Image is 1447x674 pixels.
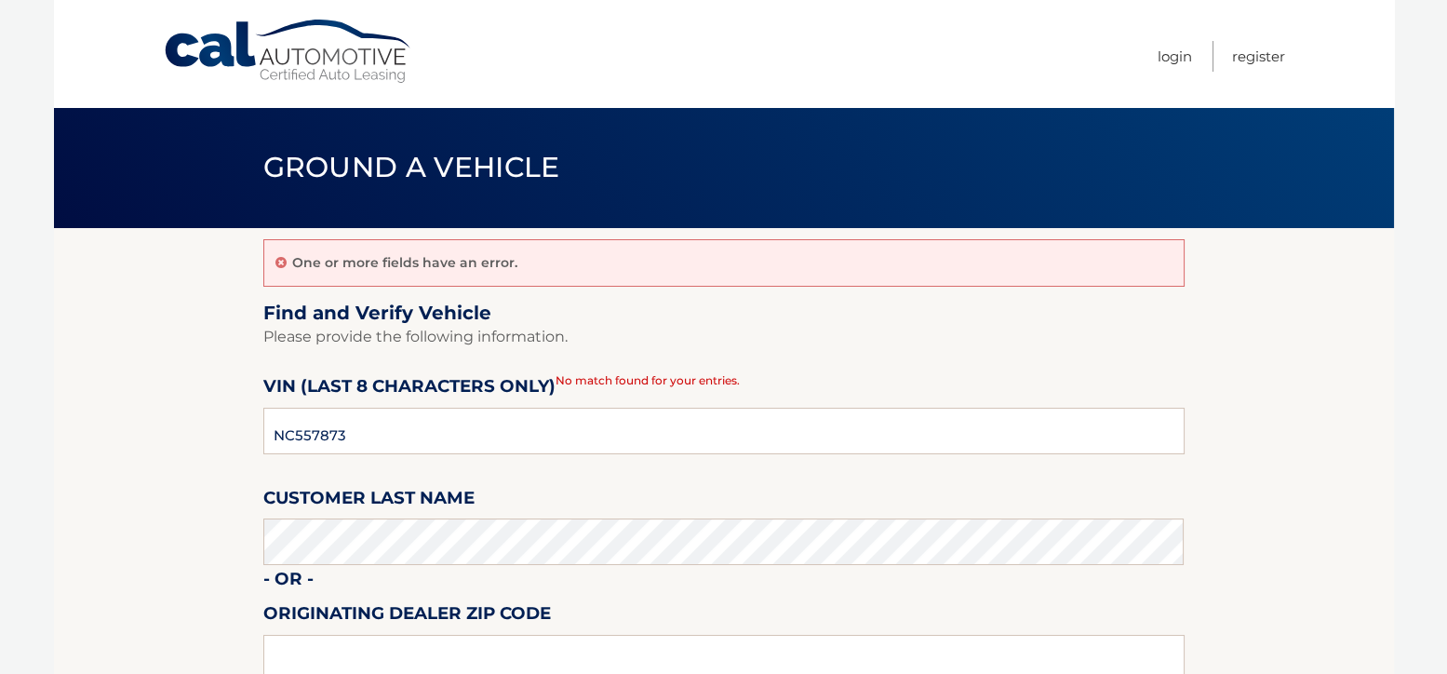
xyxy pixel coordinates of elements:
[263,302,1185,325] h2: Find and Verify Vehicle
[292,254,517,271] p: One or more fields have an error.
[263,565,314,600] label: - or -
[1158,41,1192,72] a: Login
[263,150,560,184] span: Ground a Vehicle
[263,324,1185,350] p: Please provide the following information.
[1232,41,1285,72] a: Register
[163,19,414,85] a: Cal Automotive
[263,372,556,407] label: VIN (last 8 characters only)
[556,373,740,387] span: No match found for your entries.
[263,484,475,519] label: Customer Last Name
[263,600,551,634] label: Originating Dealer Zip Code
